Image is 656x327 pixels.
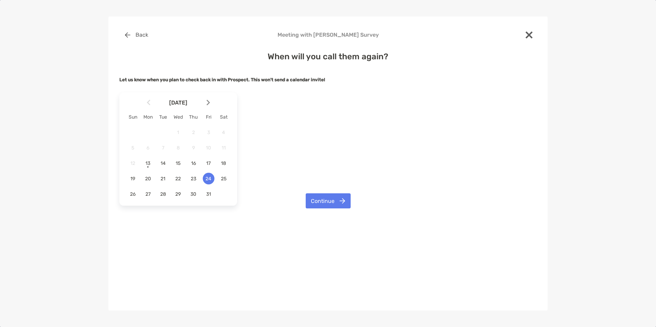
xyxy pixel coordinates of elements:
span: 30 [188,191,199,197]
span: [DATE] [152,99,205,106]
span: 4 [218,130,230,135]
div: Sun [125,114,140,120]
span: 3 [203,130,214,135]
span: 21 [157,176,169,182]
div: Tue [155,114,171,120]
span: 1 [172,130,184,135]
span: 29 [172,191,184,197]
span: 6 [142,145,154,151]
span: 8 [172,145,184,151]
span: 18 [218,160,230,166]
span: 28 [157,191,169,197]
div: Mon [140,114,155,120]
span: 24 [203,176,214,182]
span: 12 [127,160,139,166]
span: 15 [172,160,184,166]
h5: Let us know when you plan to check back in with Prospect. [119,77,537,82]
span: 14 [157,160,169,166]
span: 19 [127,176,139,182]
h4: Meeting with [PERSON_NAME] Survey [119,32,537,38]
span: 25 [218,176,230,182]
span: 26 [127,191,139,197]
span: 7 [157,145,169,151]
span: 27 [142,191,154,197]
span: 9 [188,145,199,151]
span: 22 [172,176,184,182]
span: 16 [188,160,199,166]
img: button icon [340,198,345,204]
span: 10 [203,145,214,151]
img: Arrow icon [147,100,150,106]
button: Back [119,27,153,43]
span: 5 [127,145,139,151]
div: Fri [201,114,216,120]
button: Continue [306,193,351,208]
img: button icon [125,32,130,38]
h4: When will you call them again? [119,52,537,61]
span: 11 [218,145,230,151]
img: Arrow icon [207,100,210,106]
span: 20 [142,176,154,182]
strong: This won't send a calendar invite! [251,77,325,82]
div: Thu [186,114,201,120]
div: Wed [171,114,186,120]
span: 17 [203,160,214,166]
span: 23 [188,176,199,182]
img: close modal [526,32,532,38]
span: 2 [188,130,199,135]
span: 31 [203,191,214,197]
div: Sat [216,114,231,120]
span: 13 [142,160,154,166]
